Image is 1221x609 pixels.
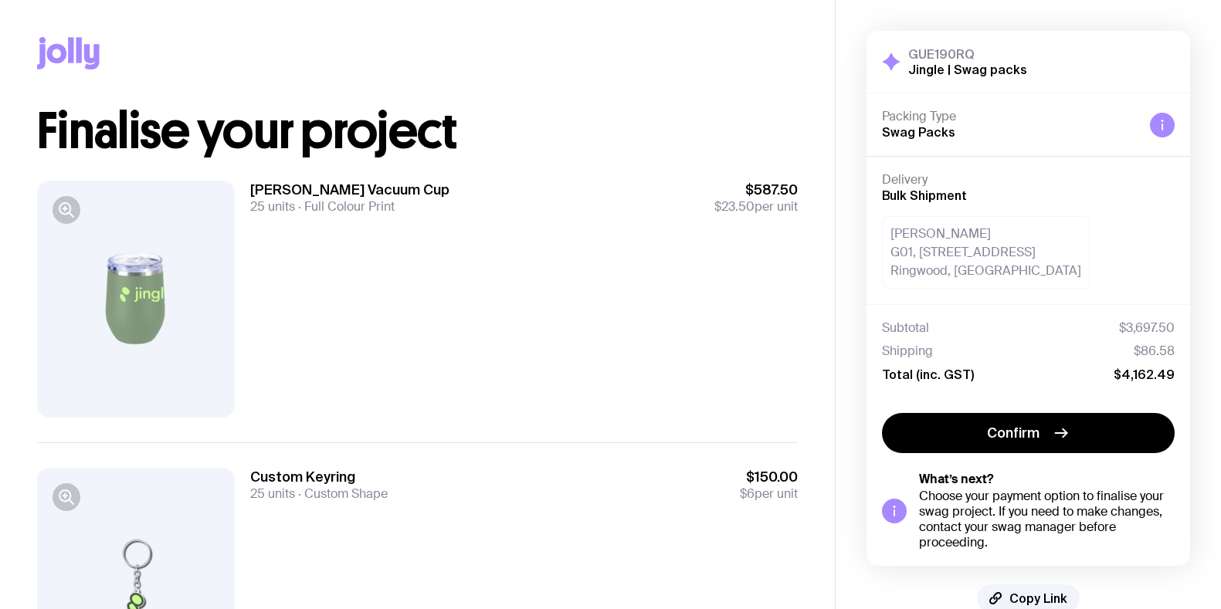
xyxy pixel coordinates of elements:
span: $587.50 [714,181,798,199]
span: Copy Link [1009,590,1067,606]
span: 25 units [250,486,295,502]
h4: Delivery [882,172,1175,188]
span: per unit [714,199,798,215]
span: 25 units [250,198,295,215]
span: Total (inc. GST) [882,367,974,382]
span: $86.58 [1134,343,1175,359]
span: Subtotal [882,320,929,336]
h3: GUE190RQ [908,46,1027,62]
span: $6 [740,486,755,502]
h4: Packing Type [882,109,1138,124]
span: Custom Shape [295,486,388,502]
div: [PERSON_NAME] G01, [STREET_ADDRESS] Ringwood, [GEOGRAPHIC_DATA] [882,216,1090,289]
h2: Jingle | Swag packs [908,62,1027,77]
span: Confirm [987,424,1040,442]
h5: What’s next? [919,472,1175,487]
span: per unit [740,486,798,502]
span: $4,162.49 [1114,367,1175,382]
span: Full Colour Print [295,198,395,215]
span: Swag Packs [882,125,955,139]
div: Choose your payment option to finalise your swag project. If you need to make changes, contact yo... [919,489,1175,550]
h3: Custom Keyring [250,468,388,486]
h1: Finalise your project [37,107,798,156]
h3: [PERSON_NAME] Vacuum Cup [250,181,449,199]
span: $23.50 [714,198,755,215]
span: $150.00 [740,468,798,486]
span: Shipping [882,343,933,359]
span: Bulk Shipment [882,188,967,202]
button: Confirm [882,413,1175,453]
span: $3,697.50 [1119,320,1175,336]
